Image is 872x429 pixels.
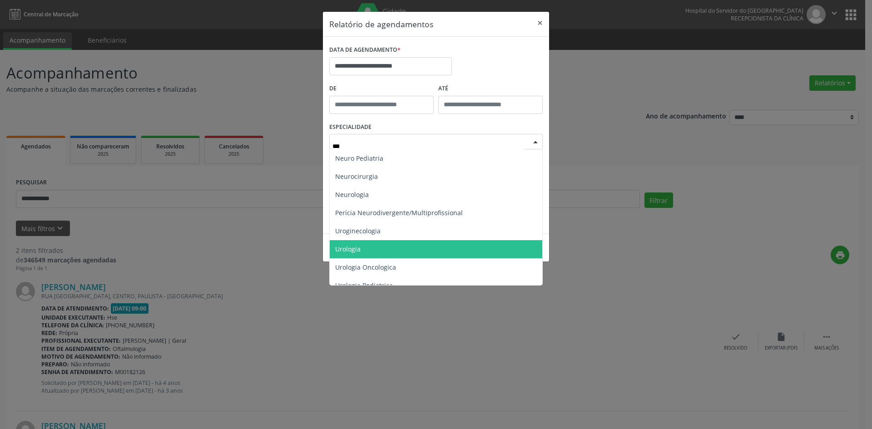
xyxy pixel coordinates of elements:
[329,82,434,96] label: De
[438,82,543,96] label: ATÉ
[335,263,396,271] span: Urologia Oncologica
[335,227,381,235] span: Uroginecologia
[335,245,361,253] span: Urologia
[335,190,369,199] span: Neurologia
[329,18,433,30] h5: Relatório de agendamentos
[335,154,383,163] span: Neuro Pediatria
[335,172,378,181] span: Neurocirurgia
[335,208,463,217] span: Perícia Neurodivergente/Multiprofissional
[531,12,549,34] button: Close
[335,281,393,290] span: Urologia Pediatrica
[329,43,401,57] label: DATA DE AGENDAMENTO
[329,120,372,134] label: ESPECIALIDADE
